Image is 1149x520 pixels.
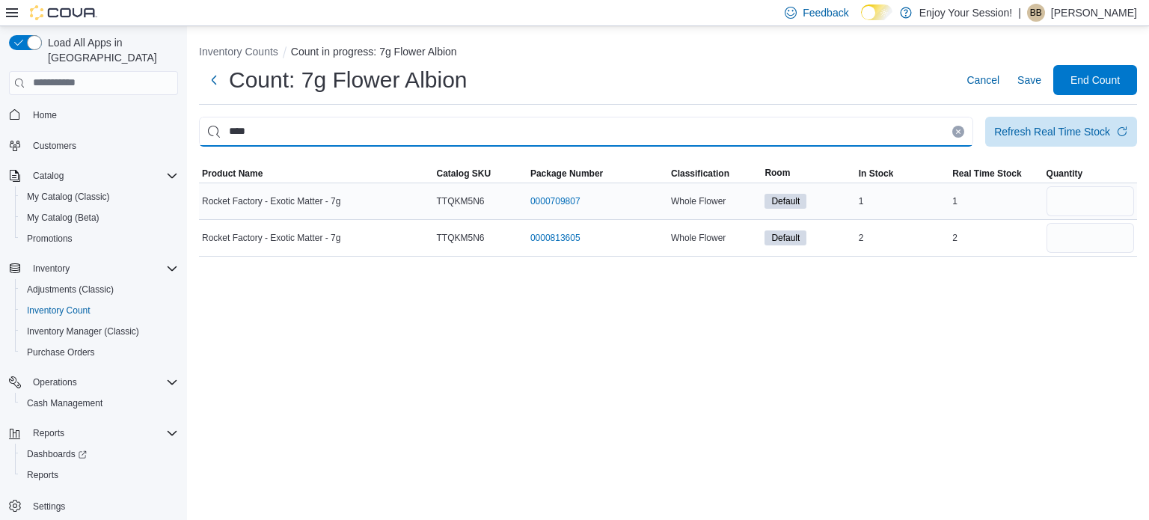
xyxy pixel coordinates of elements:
button: Inventory Manager (Classic) [15,321,184,342]
span: Inventory Manager (Classic) [21,322,178,340]
button: Customers [3,135,184,156]
button: Cancel [960,65,1005,95]
span: Inventory [33,263,70,275]
span: Dark Mode [861,20,862,21]
span: Cash Management [21,394,178,412]
button: Adjustments (Classic) [15,279,184,300]
div: Britney Buckley [1027,4,1045,22]
div: 2 [949,229,1043,247]
div: 2 [856,229,949,247]
nav: An example of EuiBreadcrumbs [199,44,1137,62]
p: [PERSON_NAME] [1051,4,1137,22]
span: End Count [1070,73,1120,88]
button: Quantity [1044,165,1137,183]
span: Rocket Factory - Exotic Matter - 7g [202,232,340,244]
span: Whole Flower [671,195,726,207]
button: Count in progress: 7g Flower Albion [291,46,457,58]
span: Rocket Factory - Exotic Matter - 7g [202,195,340,207]
button: Inventory [27,260,76,278]
a: My Catalog (Classic) [21,188,116,206]
span: Catalog [27,167,178,185]
p: | [1018,4,1021,22]
span: Purchase Orders [21,343,178,361]
span: Operations [33,376,77,388]
span: Reports [27,469,58,481]
a: Dashboards [21,445,93,463]
span: Inventory Count [27,305,91,316]
button: My Catalog (Beta) [15,207,184,228]
span: Promotions [21,230,178,248]
a: Cash Management [21,394,108,412]
span: Inventory Count [21,302,178,319]
button: Operations [3,372,184,393]
p: Enjoy Your Session! [919,4,1013,22]
a: Dashboards [15,444,184,465]
span: Adjustments (Classic) [27,284,114,296]
span: Default [771,231,800,245]
a: Inventory Manager (Classic) [21,322,145,340]
a: Reports [21,466,64,484]
a: Promotions [21,230,79,248]
button: Operations [27,373,83,391]
button: Cash Management [15,393,184,414]
span: Home [27,105,178,124]
span: Save [1017,73,1041,88]
button: Real Time Stock [949,165,1043,183]
a: Adjustments (Classic) [21,281,120,299]
button: Refresh Real Time Stock [985,117,1137,147]
span: My Catalog (Beta) [21,209,178,227]
button: Next [199,65,229,95]
button: End Count [1053,65,1137,95]
span: Reports [21,466,178,484]
span: Settings [27,496,178,515]
img: Cova [30,5,97,20]
span: Reports [27,424,178,442]
span: Settings [33,501,65,513]
span: Customers [27,136,178,155]
a: 0000709807 [530,195,580,207]
a: Settings [27,498,71,516]
span: My Catalog (Beta) [27,212,99,224]
span: Purchase Orders [27,346,95,358]
button: My Catalog (Classic) [15,186,184,207]
button: Inventory [3,258,184,279]
span: Dashboards [21,445,178,463]
span: Cash Management [27,397,102,409]
span: Adjustments (Classic) [21,281,178,299]
button: Catalog SKU [434,165,527,183]
button: Settings [3,495,184,516]
button: Package Number [527,165,668,183]
button: Product Name [199,165,434,183]
input: This is a search bar. After typing your query, hit enter to filter the results lower in the page. [199,117,973,147]
a: My Catalog (Beta) [21,209,105,227]
a: 0000813605 [530,232,580,244]
button: Reports [27,424,70,442]
button: Reports [3,423,184,444]
span: Default [765,230,806,245]
span: TTQKM5N6 [437,195,485,207]
button: Promotions [15,228,184,249]
button: Inventory Count [15,300,184,321]
a: Customers [27,137,82,155]
button: Reports [15,465,184,486]
a: Inventory Count [21,302,96,319]
span: Inventory [27,260,178,278]
span: My Catalog (Classic) [27,191,110,203]
input: Dark Mode [861,4,892,20]
span: Dashboards [27,448,87,460]
span: TTQKM5N6 [437,232,485,244]
div: 1 [949,192,1043,210]
span: In Stock [859,168,894,180]
span: Load All Apps in [GEOGRAPHIC_DATA] [42,35,178,65]
button: Home [3,104,184,126]
div: 1 [856,192,949,210]
span: Inventory Manager (Classic) [27,325,139,337]
span: Whole Flower [671,232,726,244]
a: Purchase Orders [21,343,101,361]
span: Cancel [966,73,999,88]
button: Catalog [3,165,184,186]
span: Catalog [33,170,64,182]
button: Purchase Orders [15,342,184,363]
span: Promotions [27,233,73,245]
button: In Stock [856,165,949,183]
